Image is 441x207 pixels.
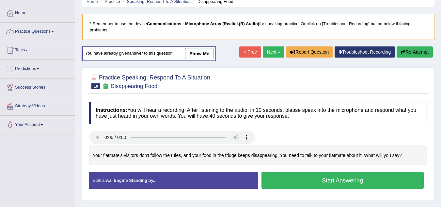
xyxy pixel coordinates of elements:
button: Start Answering [261,172,424,189]
span: 10 [91,83,100,89]
button: Re-Attempt [397,46,433,58]
h2: Practice Speaking: Respond To A Situation [89,73,210,89]
a: « Prev [239,46,261,58]
a: Next » [263,46,284,58]
a: Tests [0,41,75,58]
a: Troubleshoot Recording [335,46,395,58]
small: Disappearing Food [111,83,158,89]
div: You have already given answer to this question [82,46,216,61]
b: Instructions: [96,107,127,113]
a: Strategy Videos [0,97,75,113]
button: Report Question [286,46,333,58]
strong: A.I. Engine Standing by... [106,178,156,183]
a: Predictions [0,60,75,76]
a: show me [185,48,213,59]
h4: You will hear a recording. After listening to the audio, in 10 seconds, please speak into the mic... [89,102,427,124]
a: Success Stories [0,78,75,95]
div: Status: [89,172,258,189]
a: Practice Questions [0,23,75,39]
div: Your flatmate's visitors don't follow the rules, and your food in the fridge keeps disappearing. ... [89,146,427,165]
a: Home [0,4,75,20]
b: Communications - Microphone Array (Realtek(R) Audio) [147,21,259,26]
a: Your Account [0,116,75,132]
small: Exam occurring question [102,83,109,90]
blockquote: * Remember to use the device for speaking practice. Or click on [Troubleshoot Recording] button b... [82,14,434,40]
